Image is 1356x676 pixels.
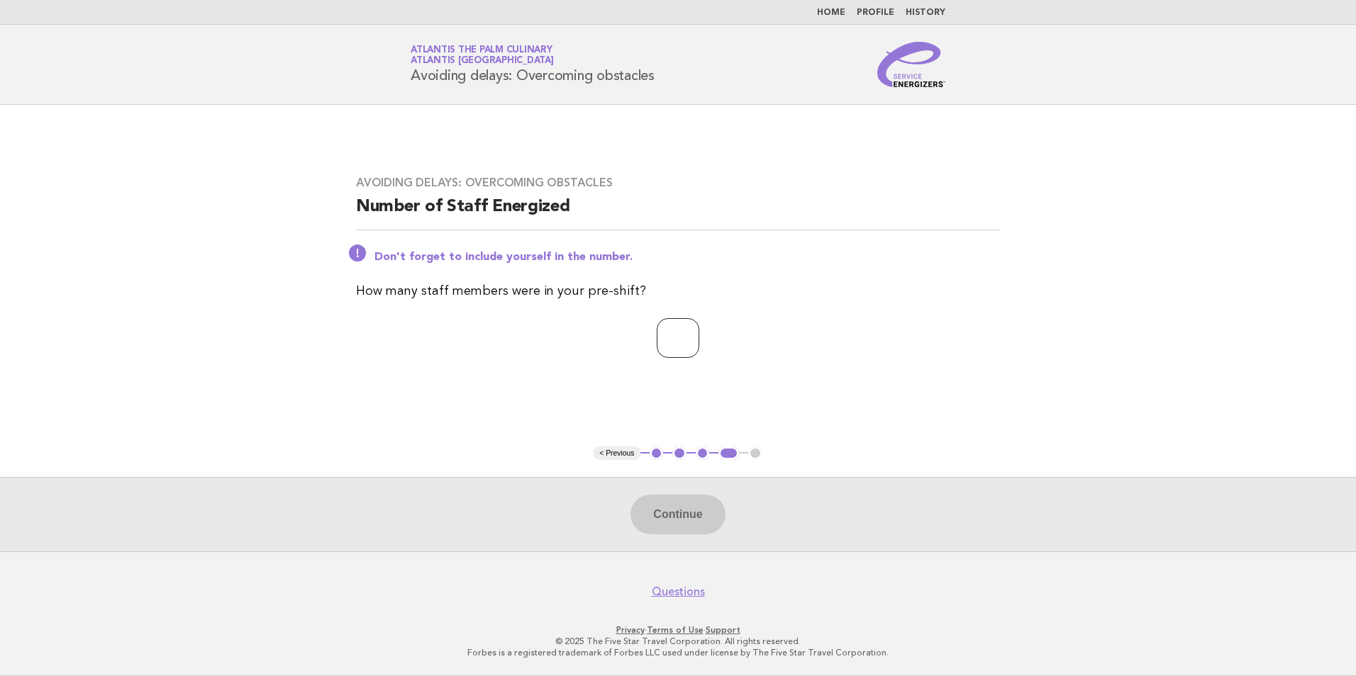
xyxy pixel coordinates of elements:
[411,57,554,66] span: Atlantis [GEOGRAPHIC_DATA]
[706,625,740,635] a: Support
[411,45,554,65] a: Atlantis The Palm CulinaryAtlantis [GEOGRAPHIC_DATA]
[356,281,1000,301] p: How many staff members were in your pre-shift?
[672,446,687,461] button: 2
[616,625,645,635] a: Privacy
[244,647,1112,658] p: Forbes is a registered trademark of Forbes LLC used under license by The Five Star Travel Corpora...
[594,446,640,461] button: < Previous
[652,585,705,599] a: Questions
[877,42,945,87] img: Service Energizers
[817,9,845,17] a: Home
[374,250,1000,264] p: Don't forget to include yourself in the number.
[647,625,704,635] a: Terms of Use
[906,9,945,17] a: History
[650,446,664,461] button: 1
[356,176,1000,190] h3: Avoiding delays: Overcoming obstacles
[356,196,1000,230] h2: Number of Staff Energized
[696,446,710,461] button: 3
[718,446,739,461] button: 4
[244,636,1112,647] p: © 2025 The Five Star Travel Corporation. All rights reserved.
[411,46,655,83] h1: Avoiding delays: Overcoming obstacles
[244,624,1112,636] p: · ·
[857,9,894,17] a: Profile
